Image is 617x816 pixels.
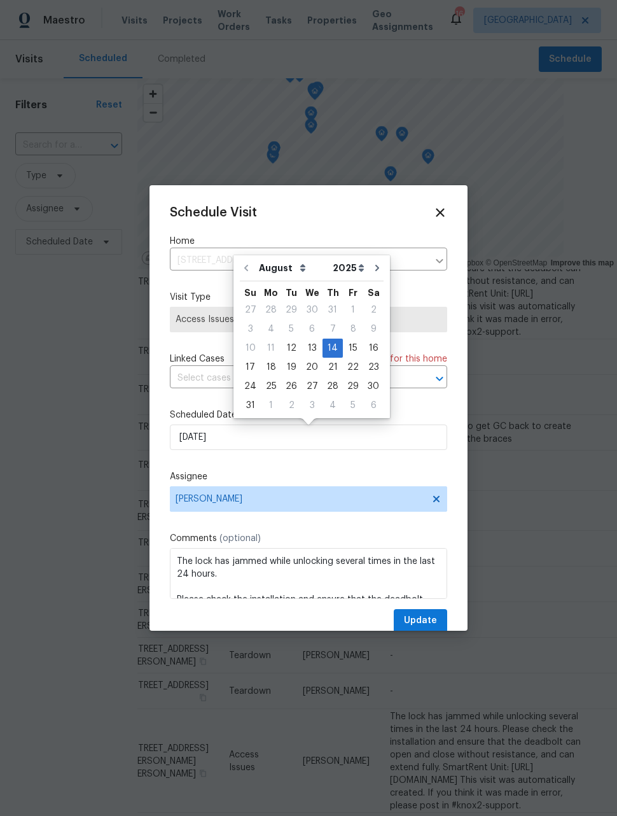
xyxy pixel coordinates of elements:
[302,358,322,377] div: Wed Aug 20 2025
[322,377,343,395] div: 28
[343,339,363,358] div: Fri Aug 15 2025
[170,369,412,388] input: Select cases
[286,288,297,297] abbr: Tuesday
[264,288,278,297] abbr: Monday
[431,370,448,388] button: Open
[329,258,368,278] select: Year
[261,320,281,339] div: Mon Aug 04 2025
[343,300,363,320] div: Fri Aug 01 2025
[363,358,384,377] div: Sat Aug 23 2025
[322,358,343,376] div: 21
[240,358,261,376] div: 17
[281,339,302,358] div: Tue Aug 12 2025
[170,291,447,304] label: Visit Type
[170,235,447,248] label: Home
[281,320,302,339] div: Tue Aug 05 2025
[343,358,363,376] div: 22
[322,397,343,414] div: 4
[302,339,322,357] div: 13
[343,377,363,396] div: Fri Aug 29 2025
[394,609,447,633] button: Update
[281,300,302,320] div: Tue Jul 29 2025
[281,358,302,377] div: Tue Aug 19 2025
[170,353,225,365] span: Linked Cases
[343,301,363,319] div: 1
[322,339,343,357] div: 14
[363,301,384,319] div: 2
[170,470,447,483] label: Assignee
[363,339,384,357] div: 16
[363,300,384,320] div: Sat Aug 02 2025
[244,288,256,297] abbr: Sunday
[170,425,447,450] input: M/D/YYYY
[363,358,384,376] div: 23
[281,377,302,396] div: Tue Aug 26 2025
[322,300,343,320] div: Thu Jul 31 2025
[281,396,302,415] div: Tue Sep 02 2025
[240,300,261,320] div: Sun Jul 27 2025
[302,377,322,396] div: Wed Aug 27 2025
[281,397,302,414] div: 2
[343,396,363,415] div: Fri Sep 05 2025
[170,548,447,599] textarea: The lock has jammed while unlocking several times in the last 24 hours. Please check the installa...
[176,313,441,326] span: Access Issues
[343,320,363,338] div: 8
[302,397,322,414] div: 3
[322,301,343,319] div: 31
[261,377,281,396] div: Mon Aug 25 2025
[176,494,425,504] span: [PERSON_NAME]
[281,301,302,319] div: 29
[261,300,281,320] div: Mon Jul 28 2025
[322,377,343,396] div: Thu Aug 28 2025
[261,339,281,357] div: 11
[368,255,387,281] button: Go to next month
[170,206,257,219] span: Schedule Visit
[363,397,384,414] div: 6
[404,613,437,629] span: Update
[261,377,281,395] div: 25
[240,320,261,339] div: Sun Aug 03 2025
[240,396,261,415] div: Sun Aug 31 2025
[349,288,357,297] abbr: Friday
[322,320,343,338] div: 7
[363,377,384,396] div: Sat Aug 30 2025
[240,320,261,338] div: 3
[343,320,363,339] div: Fri Aug 08 2025
[302,396,322,415] div: Wed Sep 03 2025
[302,358,322,376] div: 20
[363,320,384,338] div: 9
[363,339,384,358] div: Sat Aug 16 2025
[281,320,302,338] div: 5
[170,532,447,545] label: Comments
[302,377,322,395] div: 27
[240,377,261,396] div: Sun Aug 24 2025
[261,358,281,377] div: Mon Aug 18 2025
[256,258,329,278] select: Month
[281,339,302,357] div: 12
[240,358,261,377] div: Sun Aug 17 2025
[302,301,322,319] div: 30
[240,377,261,395] div: 24
[261,339,281,358] div: Mon Aug 11 2025
[433,206,447,220] span: Close
[327,288,339,297] abbr: Thursday
[261,358,281,376] div: 18
[363,320,384,339] div: Sat Aug 09 2025
[302,339,322,358] div: Wed Aug 13 2025
[237,255,256,281] button: Go to previous month
[322,358,343,377] div: Thu Aug 21 2025
[170,251,428,271] input: Enter in an address
[343,358,363,377] div: Fri Aug 22 2025
[302,300,322,320] div: Wed Jul 30 2025
[170,409,447,421] label: Scheduled Date
[368,288,380,297] abbr: Saturday
[240,301,261,319] div: 27
[240,339,261,357] div: 10
[322,339,343,358] div: Thu Aug 14 2025
[363,377,384,395] div: 30
[302,320,322,339] div: Wed Aug 06 2025
[240,339,261,358] div: Sun Aug 10 2025
[322,396,343,415] div: Thu Sep 04 2025
[261,320,281,338] div: 4
[302,320,322,338] div: 6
